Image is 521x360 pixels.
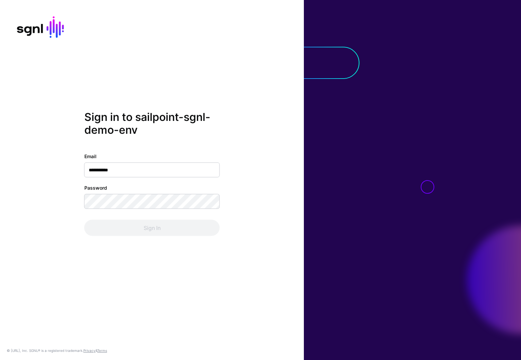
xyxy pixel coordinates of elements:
[97,348,107,353] a: Terms
[84,153,97,160] label: Email
[84,184,107,191] label: Password
[84,110,220,136] h2: Sign in to sailpoint-sgnl-demo-env
[83,348,96,353] a: Privacy
[7,348,107,353] div: © [URL], Inc. SGNL® is a registered trademark. &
